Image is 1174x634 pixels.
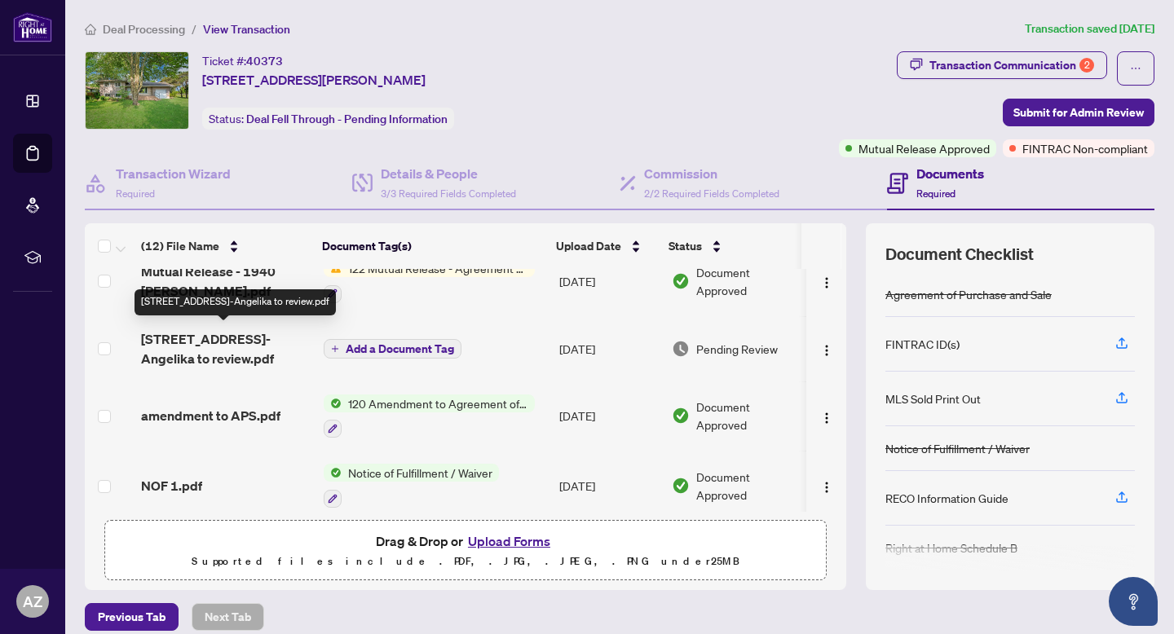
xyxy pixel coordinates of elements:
[885,285,1052,303] div: Agreement of Purchase and Sale
[672,340,690,358] img: Document Status
[141,406,280,425] span: amendment to APS.pdf
[885,489,1008,507] div: RECO Information Guide
[324,464,499,508] button: Status IconNotice of Fulfillment / Waiver
[696,340,778,358] span: Pending Review
[1079,58,1094,73] div: 2
[105,521,826,581] span: Drag & Drop orUpload FormsSupported files include .PDF, .JPG, .JPEG, .PNG under25MB
[662,223,802,269] th: Status
[814,473,840,499] button: Logo
[246,54,283,68] span: 40373
[885,539,1017,557] div: Right at Home Schedule B
[141,237,219,255] span: (12) File Name
[376,531,555,552] span: Drag & Drop or
[324,394,535,438] button: Status Icon120 Amendment to Agreement of Purchase and Sale
[342,394,535,412] span: 120 Amendment to Agreement of Purchase and Sale
[553,451,665,521] td: [DATE]
[463,531,555,552] button: Upload Forms
[324,259,535,303] button: Status Icon122 Mutual Release - Agreement of Purchase and Sale
[644,164,779,183] h4: Commission
[916,164,984,183] h4: Documents
[549,223,661,269] th: Upload Date
[141,329,311,368] span: [STREET_ADDRESS]-Angelika to review.pdf
[644,187,779,200] span: 2/2 Required Fields Completed
[115,552,816,571] p: Supported files include .PDF, .JPG, .JPEG, .PNG under 25 MB
[98,604,166,630] span: Previous Tab
[316,223,549,269] th: Document Tag(s)
[86,52,188,129] img: IMG-40735604_1.jpg
[85,24,96,35] span: home
[381,187,516,200] span: 3/3 Required Fields Completed
[202,51,283,70] div: Ticket #:
[885,335,960,353] div: FINTRAC ID(s)
[696,263,800,299] span: Document Approved
[553,381,665,451] td: [DATE]
[324,394,342,412] img: Status Icon
[814,336,840,362] button: Logo
[116,164,231,183] h4: Transaction Wizard
[331,345,339,353] span: plus
[116,187,155,200] span: Required
[1025,20,1154,38] article: Transaction saved [DATE]
[141,262,311,301] span: Mutual Release - 1940 [PERSON_NAME].pdf
[324,464,342,482] img: Status Icon
[202,70,426,90] span: [STREET_ADDRESS][PERSON_NAME]
[696,398,800,434] span: Document Approved
[672,272,690,290] img: Document Status
[897,51,1107,79] button: Transaction Communication2
[820,344,833,357] img: Logo
[553,246,665,316] td: [DATE]
[820,412,833,425] img: Logo
[202,108,454,130] div: Status:
[916,187,956,200] span: Required
[135,223,316,269] th: (12) File Name
[556,237,621,255] span: Upload Date
[246,112,448,126] span: Deal Fell Through - Pending Information
[885,439,1030,457] div: Notice of Fulfillment / Waiver
[13,12,52,42] img: logo
[203,22,290,37] span: View Transaction
[672,407,690,425] img: Document Status
[324,338,461,359] button: Add a Document Tag
[696,468,800,504] span: Document Approved
[135,289,336,315] div: [STREET_ADDRESS]-Angelika to review.pdf
[1013,99,1144,125] span: Submit for Admin Review
[324,339,461,359] button: Add a Document Tag
[885,243,1034,266] span: Document Checklist
[885,390,981,407] div: MLS Sold Print Out
[141,476,202,495] span: NOF 1.pdf
[820,276,833,289] img: Logo
[342,464,499,482] span: Notice of Fulfillment / Waiver
[814,268,840,294] button: Logo
[820,481,833,494] img: Logo
[553,316,665,381] td: [DATE]
[103,22,185,37] span: Deal Processing
[669,237,702,255] span: Status
[192,20,196,38] li: /
[381,164,516,183] h4: Details & People
[85,603,179,631] button: Previous Tab
[858,139,990,157] span: Mutual Release Approved
[1109,577,1158,626] button: Open asap
[1003,99,1154,126] button: Submit for Admin Review
[1130,63,1141,74] span: ellipsis
[929,52,1094,78] div: Transaction Communication
[1022,139,1148,157] span: FINTRAC Non-compliant
[346,343,454,354] span: Add a Document Tag
[23,590,42,613] span: AZ
[672,477,690,495] img: Document Status
[814,403,840,429] button: Logo
[192,603,264,631] button: Next Tab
